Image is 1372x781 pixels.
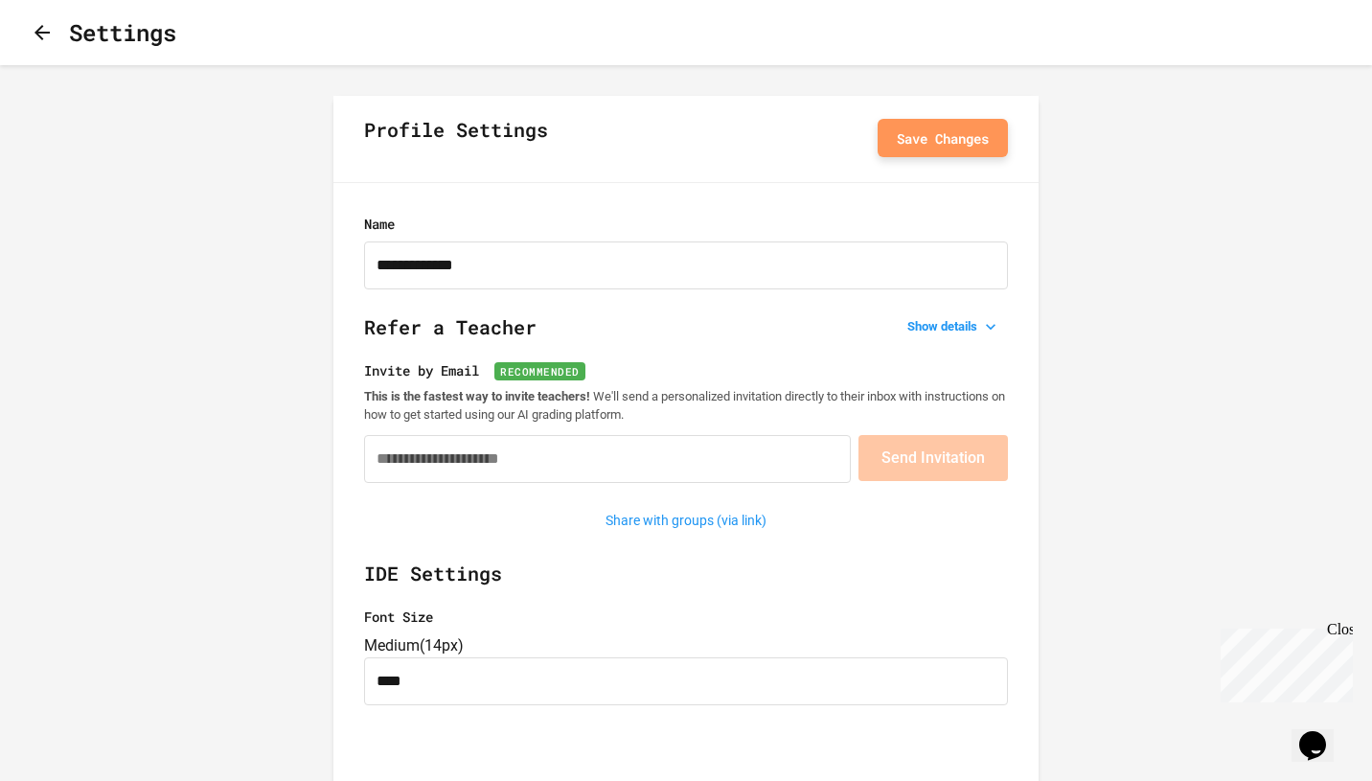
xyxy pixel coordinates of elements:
[596,506,776,536] button: Share with groups (via link)
[8,8,132,122] div: Chat with us now!Close
[364,634,1008,657] div: Medium ( 14px )
[494,362,585,380] span: Recommended
[858,435,1008,481] button: Send Invitation
[364,214,1008,234] label: Name
[1292,704,1353,762] iframe: chat widget
[364,607,1008,627] label: Font Size
[1213,621,1353,702] iframe: chat widget
[364,312,1008,360] h2: Refer a Teacher
[69,15,176,50] h1: Settings
[364,360,1008,380] label: Invite by Email
[364,559,1008,607] h2: IDE Settings
[364,115,548,163] h2: Profile Settings
[878,119,1008,157] button: Save Changes
[364,388,1008,424] p: We'll send a personalized invitation directly to their inbox with instructions on how to get star...
[900,313,1008,340] button: Show details
[364,389,590,403] strong: This is the fastest way to invite teachers!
